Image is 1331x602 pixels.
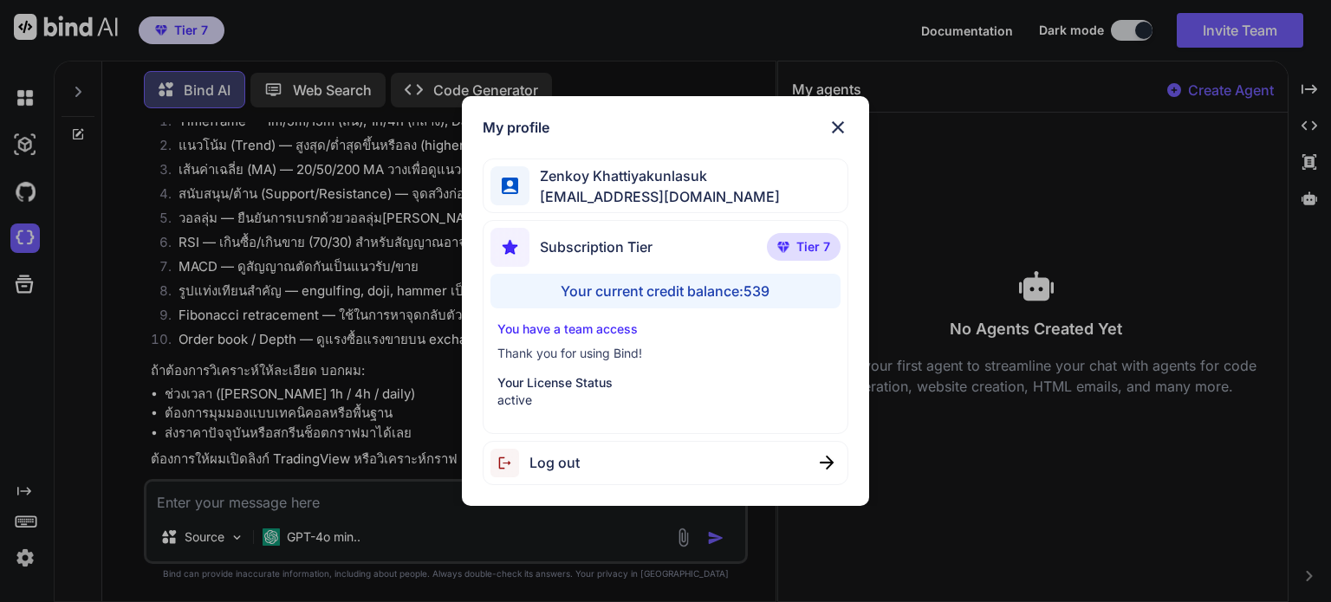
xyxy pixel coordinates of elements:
[796,238,830,256] span: Tier 7
[490,274,840,308] div: Your current credit balance: 539
[529,186,780,207] span: [EMAIL_ADDRESS][DOMAIN_NAME]
[497,374,833,392] p: Your License Status
[529,452,580,473] span: Log out
[820,456,834,469] img: close
[502,178,518,194] img: profile
[497,345,833,362] p: Thank you for using Bind!
[497,320,833,338] p: You have a team access
[828,117,848,138] img: close
[540,236,653,257] span: Subscription Tier
[529,165,780,186] span: Zenkoy Khattiyakunlasuk
[497,392,833,409] p: active
[777,242,789,252] img: premium
[490,449,529,477] img: logout
[490,228,529,267] img: subscription
[483,117,549,138] h1: My profile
